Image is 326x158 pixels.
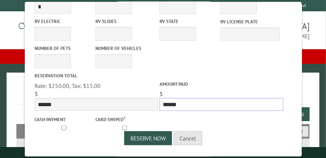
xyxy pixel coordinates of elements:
label: Number of Vehicles [95,45,154,52]
label: Card swiped [95,115,154,123]
span: Rate: $250.00, Tax: $15.00 [34,82,100,89]
img: Campground Commander [16,14,107,43]
span: $ [34,90,38,97]
button: Cancel [173,131,202,145]
h1: Reservations [16,84,310,104]
label: RV Electric [34,18,94,25]
h2: Filters [16,124,310,138]
label: RV State [159,18,219,25]
label: Number of Pets [34,45,94,52]
label: RV Slides [95,18,154,25]
label: Reservation Total [34,72,158,79]
span: $ [159,90,162,97]
label: Cash payment [34,116,94,123]
label: Amount paid [159,81,283,88]
a: ? [123,115,125,120]
label: RV License Plate [220,18,279,25]
button: Reserve Now [124,131,172,145]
